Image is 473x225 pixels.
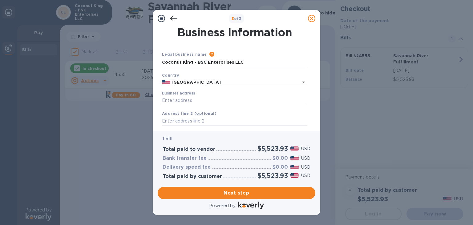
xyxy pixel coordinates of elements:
[162,73,179,78] b: Country
[209,203,235,209] p: Powered by
[162,80,170,84] img: US
[158,187,315,199] button: Next step
[290,147,299,151] img: USD
[301,146,310,152] p: USD
[257,145,288,152] h2: $5,523.93
[273,164,288,170] h3: $0.00
[163,155,207,161] h3: Bank transfer fee
[162,58,307,67] input: Enter legal business name
[273,155,288,161] h3: $0.00
[162,52,207,57] b: Legal business name
[290,173,299,178] img: USD
[163,164,211,170] h3: Delivery speed fee
[290,156,299,160] img: USD
[162,96,307,105] input: Enter address
[163,136,172,141] b: 1 bill
[257,172,288,179] h2: $5,523.93
[301,172,310,179] p: USD
[301,155,310,162] p: USD
[162,92,195,95] label: Business address
[238,202,264,209] img: Logo
[232,16,242,21] b: of 3
[161,26,309,39] h1: Business Information
[163,189,310,197] span: Next step
[299,78,308,86] button: Open
[162,117,307,126] input: Enter address line 2
[232,16,234,21] span: 3
[163,147,215,152] h3: Total paid to vendor
[170,78,290,86] input: Select country
[163,174,222,179] h3: Total paid by customer
[162,111,216,116] b: Address line 2 (optional)
[290,165,299,169] img: USD
[301,164,310,171] p: USD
